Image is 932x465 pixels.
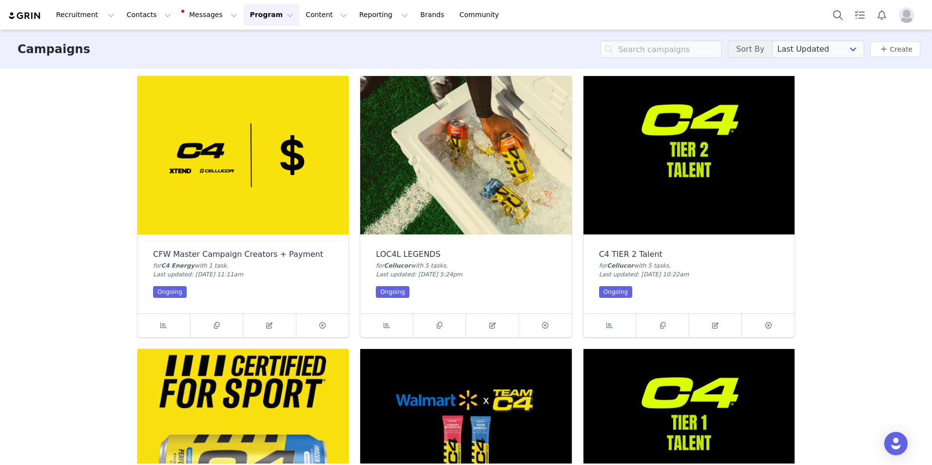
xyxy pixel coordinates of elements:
[177,4,243,26] button: Messages
[443,262,446,269] span: s
[599,250,779,259] div: C4 TIER 2 Talent
[353,4,414,26] button: Reporting
[454,4,509,26] a: Community
[300,4,353,26] button: Content
[599,286,633,298] div: Ongoing
[583,76,795,234] img: C4 TIER 2 Talent
[384,262,411,269] span: Cellucor
[414,4,453,26] a: Brands
[153,270,333,279] div: Last updated: [DATE] 11:11am
[607,262,634,269] span: Cellucor
[870,41,920,57] button: Create
[153,250,333,259] div: CFW Master Campaign Creators + Payment
[376,261,556,270] div: for with 5 task .
[871,4,893,26] button: Notifications
[849,4,871,26] a: Tasks
[161,262,195,269] span: C4 Energy
[666,262,669,269] span: s
[153,261,333,270] div: for with 1 task .
[8,11,42,20] img: grin logo
[599,261,779,270] div: for with 5 task .
[600,40,722,58] input: Search campaigns
[827,4,849,26] button: Search
[376,270,556,279] div: Last updated: [DATE] 5:24pm
[18,40,90,58] h3: Campaigns
[376,250,556,259] div: LOC4L LEGENDS
[137,76,349,234] img: CFW Master Campaign Creators + Payment
[376,286,409,298] div: Ongoing
[899,7,914,23] img: placeholder-profile.jpg
[884,432,908,455] div: Open Intercom Messenger
[599,270,779,279] div: Last updated: [DATE] 10:22am
[893,7,924,23] button: Profile
[244,4,299,26] button: Program
[50,4,120,26] button: Recruitment
[121,4,177,26] button: Contacts
[153,286,187,298] div: Ongoing
[878,43,913,55] a: Create
[360,76,571,234] img: LOC4L LEGENDS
